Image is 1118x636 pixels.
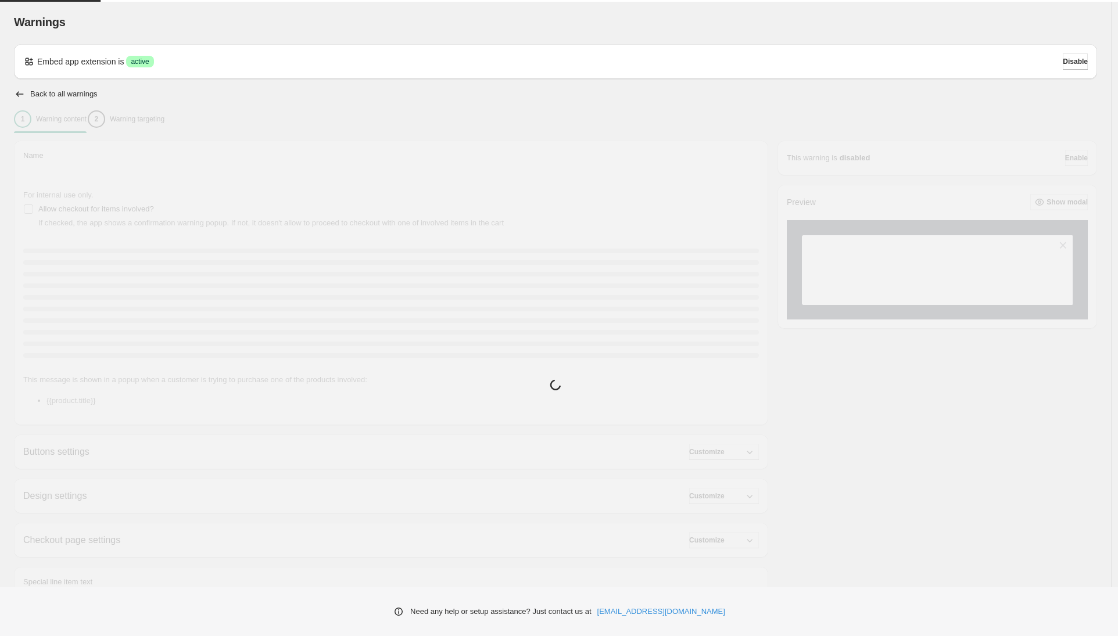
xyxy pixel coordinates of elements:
[37,56,124,67] p: Embed app extension is
[30,89,98,99] h2: Back to all warnings
[1063,53,1088,70] button: Disable
[1063,57,1088,66] span: Disable
[597,606,725,617] a: [EMAIL_ADDRESS][DOMAIN_NAME]
[131,57,149,66] span: active
[14,16,66,28] span: Warnings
